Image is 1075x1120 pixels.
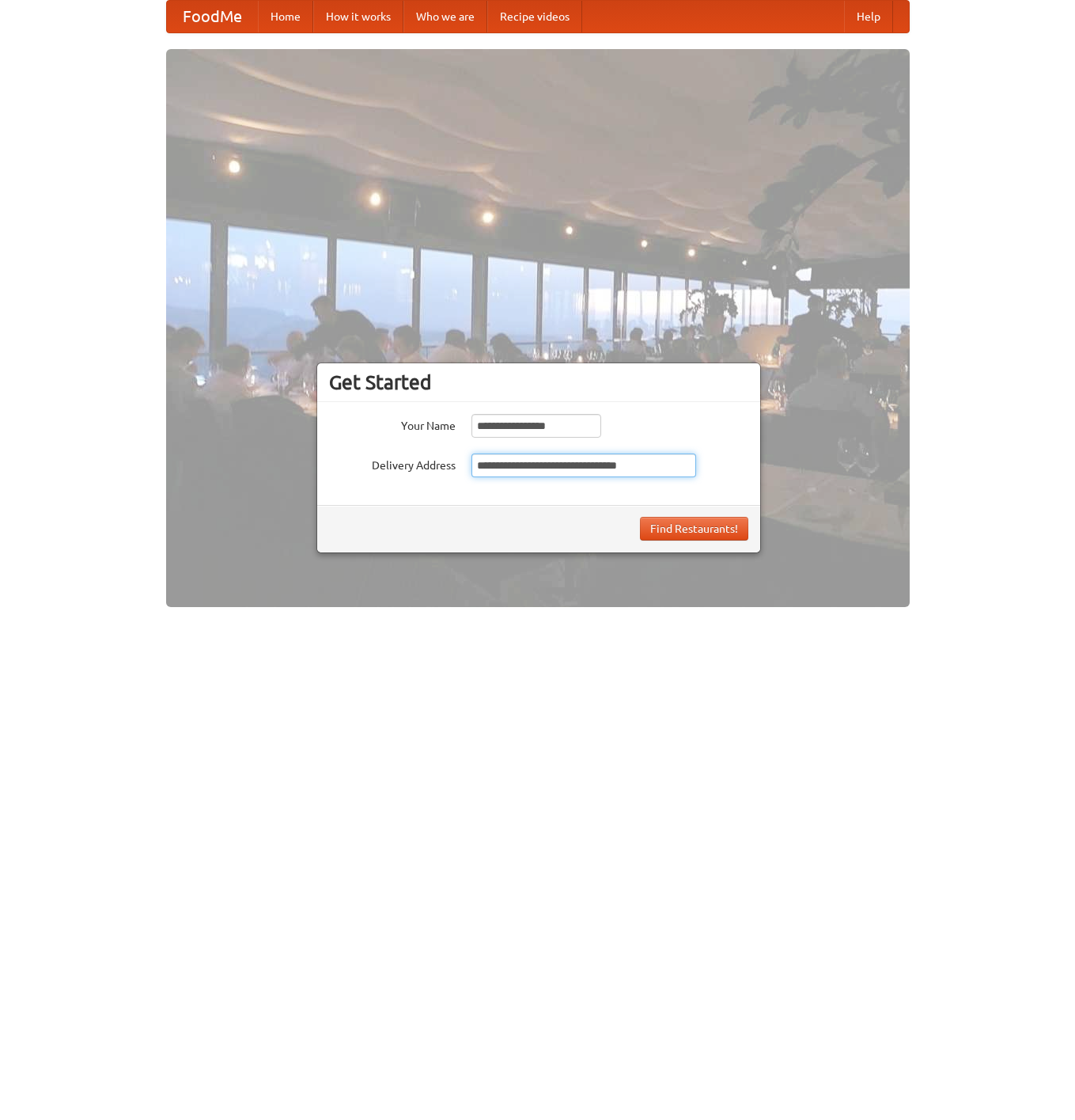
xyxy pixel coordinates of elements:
a: Who we are [403,1,487,32]
a: How it works [313,1,403,32]
a: Home [258,1,313,32]
a: Help [844,1,893,32]
label: Your Name [329,414,456,434]
a: Recipe videos [487,1,582,32]
label: Delivery Address [329,454,456,473]
a: FoodMe [167,1,258,32]
h3: Get Started [329,370,748,394]
button: Find Restaurants! [640,517,748,541]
